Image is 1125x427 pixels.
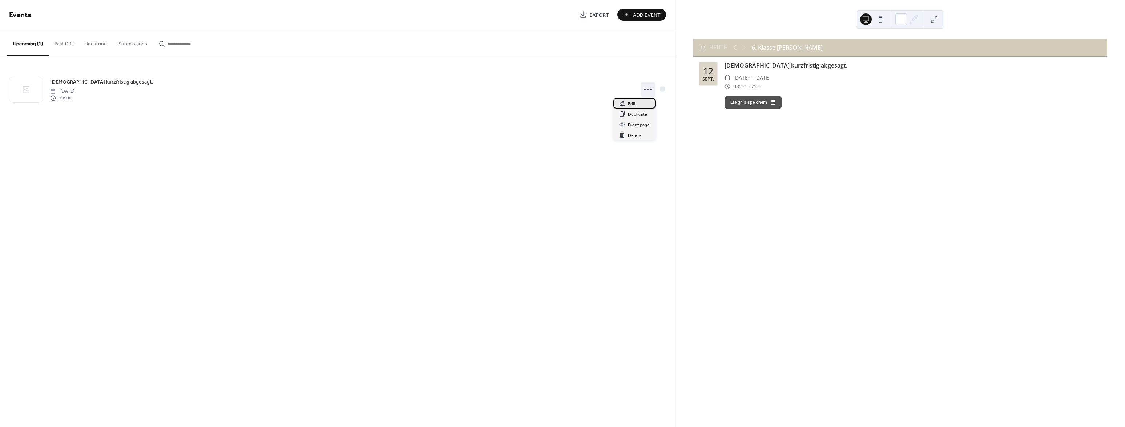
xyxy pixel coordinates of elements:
div: 6. Klasse [PERSON_NAME] [752,43,823,52]
a: Export [574,9,614,21]
button: Ereignis speichern [725,96,782,109]
div: ​ [725,82,730,91]
span: 08:00 [733,82,746,91]
button: Recurring [80,29,113,55]
span: Delete [628,132,642,139]
span: 08:00 [50,95,74,101]
span: - [746,82,748,91]
span: [DATE] [50,88,74,95]
span: Event page [628,121,650,129]
span: Events [9,8,31,22]
a: [DEMOGRAPHIC_DATA] kurzfristig abgesagt. [50,78,153,86]
div: [DEMOGRAPHIC_DATA] kurzfristig abgesagt. [725,61,1101,70]
button: Past (11) [49,29,80,55]
span: Export [590,11,609,19]
button: Submissions [113,29,153,55]
span: Add Event [633,11,661,19]
div: Sept. [702,77,714,82]
button: Upcoming (1) [7,29,49,56]
span: Edit [628,100,636,108]
span: Duplicate [628,111,647,118]
div: ​ [725,73,730,82]
span: 17:00 [748,82,761,91]
button: Add Event [617,9,666,21]
span: [DATE] - [DATE] [733,73,771,82]
div: 12 [703,66,713,76]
